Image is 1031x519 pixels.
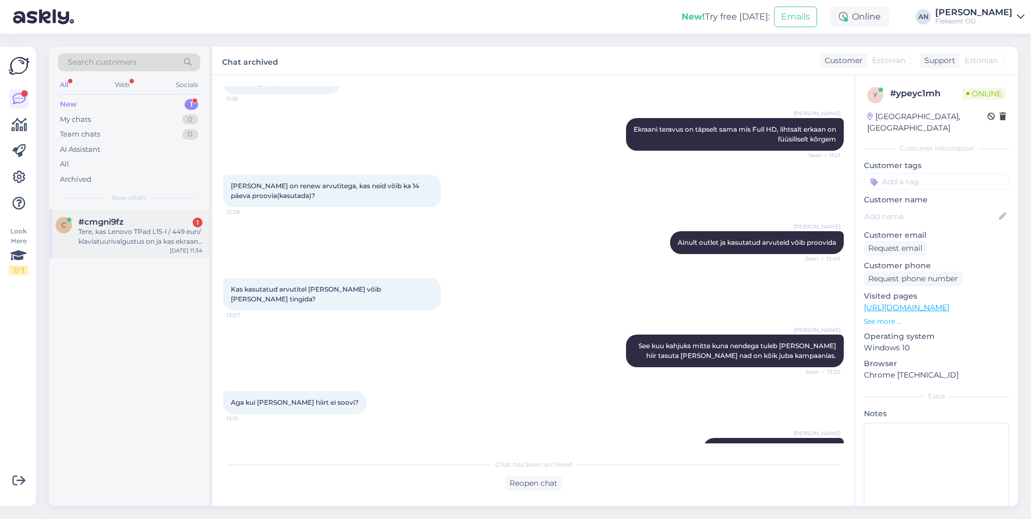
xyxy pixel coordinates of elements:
div: 2 / 3 [9,265,28,275]
span: 11:18 [226,95,267,103]
span: Online [962,88,1006,100]
span: y [873,91,877,99]
div: Request email [864,241,927,256]
div: Reopen chat [505,476,562,491]
p: Customer name [864,194,1009,206]
button: Emails [774,7,817,27]
span: [PERSON_NAME] [794,326,840,334]
div: Web [113,78,132,92]
div: Online [830,7,889,27]
div: Archived [60,174,91,185]
div: Socials [174,78,200,92]
div: AN [916,9,931,24]
span: [PERSON_NAME] on renew arvutitega, kas neid võib ka 14 päeva proovia(kasutada)? [231,182,421,200]
span: c [62,221,66,229]
p: Chrome [TECHNICAL_ID] [864,369,1009,381]
div: New [60,99,77,110]
span: Seen ✓ 12:40 [800,255,840,263]
div: All [58,78,70,92]
p: Customer email [864,230,1009,241]
div: 0 [182,114,198,125]
p: Notes [864,408,1009,419]
p: Browser [864,358,1009,369]
p: See more ... [864,317,1009,326]
div: All [60,159,69,170]
span: Estonian [872,55,905,66]
span: Kas kasutatud arvutitel [PERSON_NAME] võib [PERSON_NAME] tingida? [231,285,383,303]
span: Ainult outlet ja kasutatud arvuteid võib proovida [678,238,836,246]
span: Seen ✓ 11:21 [800,151,840,159]
span: [PERSON_NAME] [794,223,840,231]
div: Try free [DATE]: [682,10,770,23]
div: 1 [193,218,202,227]
div: 0 [182,129,198,140]
div: [DATE] 11:34 [170,246,202,255]
span: Chat has been archived [495,460,572,469]
span: Estonian [965,55,998,66]
span: Aga kui [PERSON_NAME] hiirt ei soovi? [231,398,359,406]
input: Add a tag [864,174,1009,190]
span: Ekraani teravus on täpselt sama mis Full HD, lihtsalt erkaan on füüsiliselt kõrgem [634,125,838,143]
div: # ypeyc1mh [890,87,962,100]
p: Customer tags [864,160,1009,171]
div: Team chats [60,129,100,140]
div: Customer [820,55,863,66]
div: AI Assistant [60,144,100,155]
div: [PERSON_NAME] [935,8,1012,17]
p: Customer phone [864,260,1009,271]
div: My chats [60,114,91,125]
a: [PERSON_NAME]Fleksont OÜ [935,8,1024,26]
p: Windows 10 [864,342,1009,354]
span: See kuu kahjuks mitte kuna nendega tuleb [PERSON_NAME] hiir tasuta [PERSON_NAME] nad on kõik juba... [639,342,838,360]
div: Extra [864,392,1009,401]
b: New! [682,11,705,22]
img: Askly Logo [9,55,29,76]
a: [URL][DOMAIN_NAME] [864,302,949,312]
p: Visited pages [864,291,1009,302]
div: [GEOGRAPHIC_DATA], [GEOGRAPHIC_DATA] [867,111,987,134]
input: Add name [864,211,997,223]
span: Search customers [67,57,137,68]
div: Fleksont OÜ [935,17,1012,26]
div: Tere, kas Lenovo TPad L15-l / 449 euri/ klaviatuurivalgustus on ja kas ekraanil defekte on ? [78,227,202,246]
div: Support [920,55,955,66]
span: 13:07 [226,311,267,319]
div: Request phone number [864,271,962,286]
span: 12:39 [226,208,267,216]
span: #cmgni9fz [78,217,124,227]
span: New chats [112,193,146,203]
span: 13:31 [226,415,267,423]
div: Look Here [9,226,28,275]
span: [PERSON_NAME] [794,429,840,437]
span: [PERSON_NAME] [794,109,840,118]
div: 1 [185,99,198,110]
label: Chat archived [222,53,278,68]
p: Operating system [864,331,1009,342]
span: Seen ✓ 13:20 [800,368,840,376]
div: Customer information [864,144,1009,153]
